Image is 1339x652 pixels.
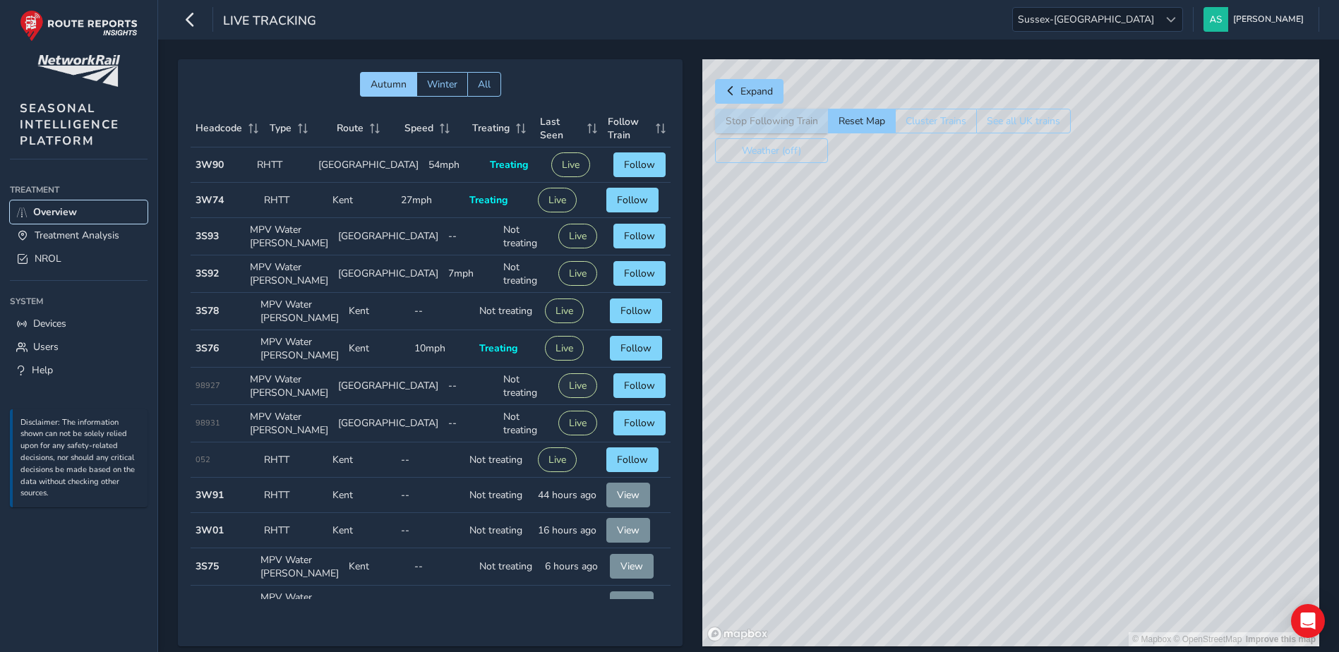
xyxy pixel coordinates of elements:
td: Not treating [464,478,533,513]
td: Not treating [464,513,533,548]
td: -- [409,548,475,586]
button: Live [558,411,597,435]
button: View [606,483,650,507]
span: All [478,78,491,91]
td: MPV Water [PERSON_NAME] [245,218,333,255]
td: -- [396,442,464,478]
span: Follow [624,416,655,430]
button: Follow [610,336,662,361]
a: Treatment Analysis [10,224,148,247]
div: Open Intercom Messenger [1291,604,1325,638]
span: Treating [472,121,510,135]
span: Treating [479,342,517,355]
button: Winter [416,72,467,97]
strong: 3S93 [196,229,219,243]
strong: 3S75 [196,560,219,573]
td: [GEOGRAPHIC_DATA] [333,405,443,442]
td: [GEOGRAPHIC_DATA] [333,368,443,405]
button: View [610,591,654,616]
p: Disclaimer: The information shown can not be solely relied upon for any safety-related decisions,... [20,417,140,500]
strong: 3S72 [196,597,219,610]
td: Not treating [464,442,533,478]
a: NROL [10,247,148,270]
span: Expand [740,85,773,98]
td: MPV Water [PERSON_NAME] [256,293,344,330]
td: Kent [344,548,409,586]
span: Treating [490,158,528,171]
td: -- [409,586,475,623]
a: Users [10,335,148,358]
strong: 3S76 [196,342,219,355]
td: -- [443,405,498,442]
td: Kent [344,586,409,623]
span: 98931 [196,418,220,428]
span: Follow [617,193,648,207]
button: Follow [606,447,659,472]
td: Kent [328,513,396,548]
span: Treatment Analysis [35,229,119,242]
button: Expand [715,79,783,104]
button: View [610,554,654,579]
button: Live [551,152,590,177]
td: 16 hours ago [533,513,601,548]
button: Follow [613,152,666,177]
button: Follow [613,224,666,248]
td: MPV Water [PERSON_NAME] [256,548,344,586]
button: Live [545,298,584,323]
button: [PERSON_NAME] [1203,7,1309,32]
button: All [467,72,501,97]
span: Follow [620,304,652,318]
td: MPV Water [PERSON_NAME] [245,368,333,405]
span: Follow [624,267,655,280]
img: diamond-layout [1203,7,1228,32]
td: Kent [344,293,409,330]
button: Autumn [360,72,416,97]
span: Sussex-[GEOGRAPHIC_DATA] [1013,8,1159,31]
span: View [620,597,643,610]
td: 10mph [409,330,475,368]
span: View [620,560,643,573]
td: 44 hours ago [533,478,601,513]
td: RHTT [259,478,328,513]
button: Cluster Trains [895,109,976,133]
a: Devices [10,312,148,335]
span: Follow [617,453,648,466]
td: Kent [328,183,396,218]
span: Type [270,121,292,135]
td: 7 hours ago [540,586,606,623]
button: Follow [613,261,666,286]
button: View [606,518,650,543]
td: -- [409,293,475,330]
button: Live [558,224,597,248]
span: [PERSON_NAME] [1233,7,1304,32]
td: Not treating [474,293,540,330]
span: Treating [469,193,508,207]
button: Follow [613,373,666,398]
td: -- [443,218,498,255]
button: Live [538,188,577,212]
span: View [617,488,640,502]
button: Weather (off) [715,138,828,163]
img: rr logo [20,10,138,42]
td: RHTT [259,183,328,218]
td: Not treating [498,255,553,293]
span: Autumn [371,78,407,91]
span: Speed [404,121,433,135]
span: Headcode [196,121,242,135]
td: Not treating [474,586,540,623]
span: 98927 [196,380,220,391]
td: [GEOGRAPHIC_DATA] [313,147,424,183]
td: Not treating [474,548,540,586]
td: -- [396,513,464,548]
td: -- [443,368,498,405]
td: 54mph [424,147,485,183]
button: Follow [613,411,666,435]
span: Follow Train [608,115,651,142]
td: Kent [344,330,409,368]
strong: 3W90 [196,158,224,171]
td: 7mph [443,255,498,293]
span: Last Seen [540,115,582,142]
strong: 3W74 [196,193,224,207]
button: Follow [610,298,662,323]
strong: 3S78 [196,304,219,318]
